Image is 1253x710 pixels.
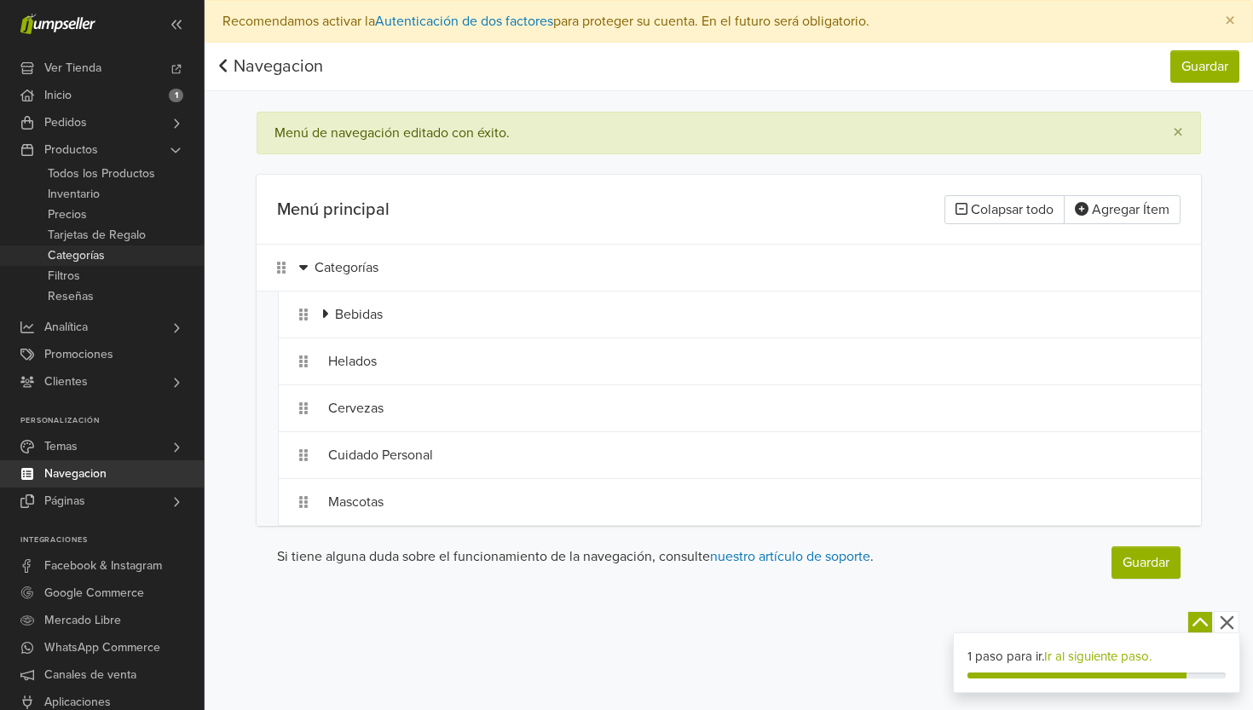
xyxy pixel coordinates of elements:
[44,82,72,109] span: Inicio
[44,607,121,634] span: Mercado Libre
[48,164,155,184] span: Todos los Productos
[315,251,1112,284] div: Categorías
[1112,546,1181,579] button: Guardar
[218,56,323,77] a: Navegacion
[257,546,1043,567] p: Si tiene alguna duda sobre el funcionamiento de la navegación, consulte .
[44,433,78,460] span: Temas
[44,552,162,580] span: Facebook & Instagram
[44,368,88,395] span: Clientes
[44,488,85,515] span: Páginas
[328,392,1112,424] div: Cervezas
[44,341,113,368] span: Promociones
[328,439,1112,471] div: Cuidado Personal
[1064,195,1181,224] button: Agregar Ítem
[44,136,98,164] span: Productos
[20,416,204,426] p: Personalización
[335,298,1112,331] div: Bebidas
[44,314,88,341] span: Analítica
[375,13,553,30] a: Autenticación de dos factores
[48,225,146,245] span: Tarjetas de Regalo
[328,486,1112,518] div: Mascotas
[328,345,1112,378] div: Helados
[1208,1,1252,42] button: Close
[44,634,160,661] span: WhatsApp Commerce
[48,266,80,286] span: Filtros
[20,535,204,545] p: Integraciones
[44,661,136,689] span: Canales de venta
[169,89,183,102] span: 1
[48,245,105,266] span: Categorías
[48,205,87,225] span: Precios
[44,109,87,136] span: Pedidos
[944,195,1065,224] button: Colapsar todo
[1173,120,1183,145] span: ×
[48,184,100,205] span: Inventario
[44,580,144,607] span: Google Commerce
[48,286,94,307] span: Reseñas
[967,647,1227,667] div: 1 paso para ir.
[1225,9,1235,33] span: ×
[1044,649,1152,664] a: Ir al siguiente paso.
[710,548,870,565] a: nuestro artículo de soporte
[277,199,722,220] h5: Menú principal
[274,124,510,141] div: Menú de navegación editado con éxito.
[1170,50,1239,83] button: Guardar
[44,460,107,488] span: Navegacion
[44,55,101,82] span: Ver Tienda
